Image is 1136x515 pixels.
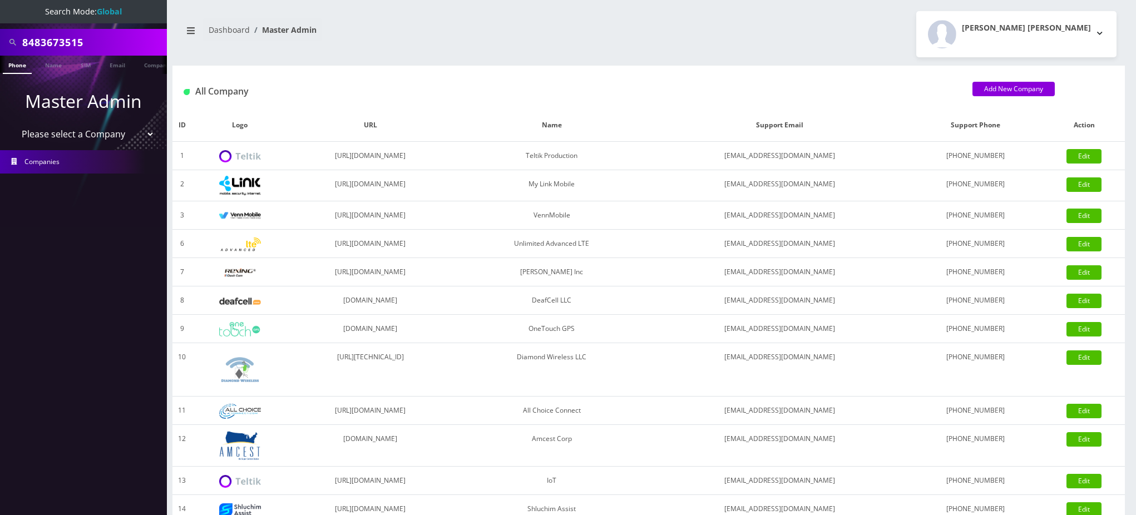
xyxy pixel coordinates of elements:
[191,109,288,142] th: Logo
[916,11,1117,57] button: [PERSON_NAME] [PERSON_NAME]
[288,425,452,467] td: [DOMAIN_NAME]
[908,425,1044,467] td: [PHONE_NUMBER]
[288,467,452,495] td: [URL][DOMAIN_NAME]
[39,56,67,73] a: Name
[288,142,452,170] td: [URL][DOMAIN_NAME]
[75,56,96,73] a: SIM
[1066,265,1102,280] a: Edit
[288,286,452,315] td: [DOMAIN_NAME]
[908,170,1044,201] td: [PHONE_NUMBER]
[172,425,191,467] td: 12
[288,397,452,425] td: [URL][DOMAIN_NAME]
[172,467,191,495] td: 13
[908,286,1044,315] td: [PHONE_NUMBER]
[1066,294,1102,308] a: Edit
[1066,432,1102,447] a: Edit
[139,56,176,73] a: Company
[1066,474,1102,488] a: Edit
[962,23,1091,33] h2: [PERSON_NAME] [PERSON_NAME]
[219,475,261,488] img: IoT
[452,230,651,258] td: Unlimited Advanced LTE
[651,109,908,142] th: Support Email
[104,56,131,73] a: Email
[452,343,651,397] td: Diamond Wireless LLC
[1066,149,1102,164] a: Edit
[219,268,261,278] img: Rexing Inc
[288,315,452,343] td: [DOMAIN_NAME]
[181,18,640,50] nav: breadcrumb
[219,349,261,390] img: Diamond Wireless LLC
[209,24,250,35] a: Dashboard
[288,170,452,201] td: [URL][DOMAIN_NAME]
[219,176,261,195] img: My Link Mobile
[651,425,908,467] td: [EMAIL_ADDRESS][DOMAIN_NAME]
[172,286,191,315] td: 8
[97,6,122,17] strong: Global
[452,397,651,425] td: All Choice Connect
[908,467,1044,495] td: [PHONE_NUMBER]
[288,230,452,258] td: [URL][DOMAIN_NAME]
[288,201,452,230] td: [URL][DOMAIN_NAME]
[172,397,191,425] td: 11
[1066,322,1102,336] a: Edit
[908,258,1044,286] td: [PHONE_NUMBER]
[288,343,452,397] td: [URL][TECHNICAL_ID]
[452,109,651,142] th: Name
[908,109,1044,142] th: Support Phone
[651,170,908,201] td: [EMAIL_ADDRESS][DOMAIN_NAME]
[651,286,908,315] td: [EMAIL_ADDRESS][DOMAIN_NAME]
[651,142,908,170] td: [EMAIL_ADDRESS][DOMAIN_NAME]
[908,343,1044,397] td: [PHONE_NUMBER]
[219,150,261,163] img: Teltik Production
[1044,109,1125,142] th: Action
[908,315,1044,343] td: [PHONE_NUMBER]
[219,322,261,336] img: OneTouch GPS
[172,201,191,230] td: 3
[45,6,122,17] span: Search Mode:
[219,298,261,305] img: DeafCell LLC
[172,258,191,286] td: 7
[3,56,32,74] a: Phone
[651,467,908,495] td: [EMAIL_ADDRESS][DOMAIN_NAME]
[452,315,651,343] td: OneTouch GPS
[452,142,651,170] td: Teltik Production
[1066,350,1102,365] a: Edit
[172,230,191,258] td: 6
[1066,177,1102,192] a: Edit
[1066,237,1102,251] a: Edit
[219,212,261,220] img: VennMobile
[651,258,908,286] td: [EMAIL_ADDRESS][DOMAIN_NAME]
[452,258,651,286] td: [PERSON_NAME] Inc
[172,343,191,397] td: 10
[908,230,1044,258] td: [PHONE_NUMBER]
[219,237,261,251] img: Unlimited Advanced LTE
[219,430,261,460] img: Amcest Corp
[1066,404,1102,418] a: Edit
[250,24,317,36] li: Master Admin
[452,201,651,230] td: VennMobile
[22,32,164,53] input: Search All Companies
[972,82,1055,96] a: Add New Company
[651,397,908,425] td: [EMAIL_ADDRESS][DOMAIN_NAME]
[908,397,1044,425] td: [PHONE_NUMBER]
[651,343,908,397] td: [EMAIL_ADDRESS][DOMAIN_NAME]
[651,315,908,343] td: [EMAIL_ADDRESS][DOMAIN_NAME]
[651,230,908,258] td: [EMAIL_ADDRESS][DOMAIN_NAME]
[219,404,261,419] img: All Choice Connect
[1066,209,1102,223] a: Edit
[452,467,651,495] td: IoT
[172,170,191,201] td: 2
[452,170,651,201] td: My Link Mobile
[24,157,60,166] span: Companies
[184,89,190,95] img: All Company
[452,286,651,315] td: DeafCell LLC
[452,425,651,467] td: Amcest Corp
[184,86,956,97] h1: All Company
[288,258,452,286] td: [URL][DOMAIN_NAME]
[908,201,1044,230] td: [PHONE_NUMBER]
[288,109,452,142] th: URL
[172,142,191,170] td: 1
[651,201,908,230] td: [EMAIL_ADDRESS][DOMAIN_NAME]
[172,315,191,343] td: 9
[172,109,191,142] th: ID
